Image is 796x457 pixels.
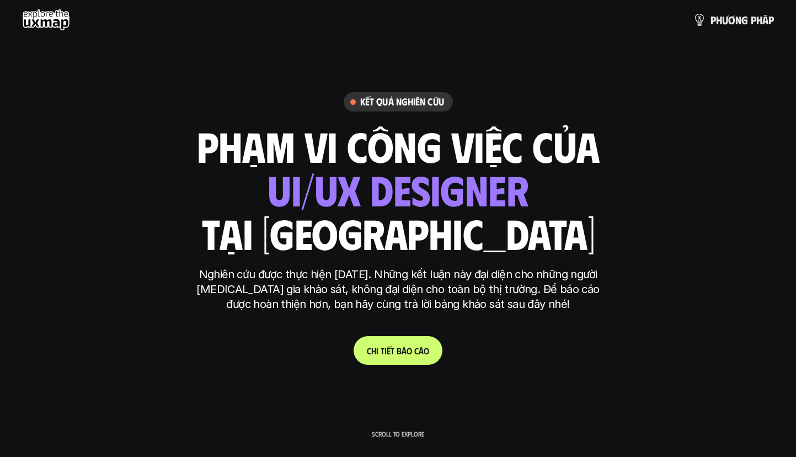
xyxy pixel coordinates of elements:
[201,210,595,256] h1: tại [GEOGRAPHIC_DATA]
[384,346,387,356] span: i
[722,14,728,26] span: ư
[402,346,407,356] span: á
[424,346,429,356] span: o
[419,346,424,356] span: á
[381,346,384,356] span: t
[360,95,444,108] h6: Kết quả nghiên cứu
[397,346,402,356] span: b
[710,14,716,26] span: p
[376,346,378,356] span: i
[741,14,748,26] span: g
[354,336,442,365] a: Chitiếtbáocáo
[407,346,412,356] span: o
[728,14,735,26] span: ơ
[372,430,424,438] p: Scroll to explore
[762,14,768,26] span: á
[768,14,774,26] span: p
[756,14,762,26] span: h
[197,123,600,169] h1: phạm vi công việc của
[367,346,371,356] span: C
[693,9,774,31] a: phươngpháp
[716,14,722,26] span: h
[387,346,391,356] span: ế
[735,14,741,26] span: n
[751,14,756,26] span: p
[371,346,376,356] span: h
[191,267,605,312] p: Nghiên cứu được thực hiện [DATE]. Những kết luận này đại diện cho những người [MEDICAL_DATA] gia ...
[414,346,419,356] span: c
[391,346,394,356] span: t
